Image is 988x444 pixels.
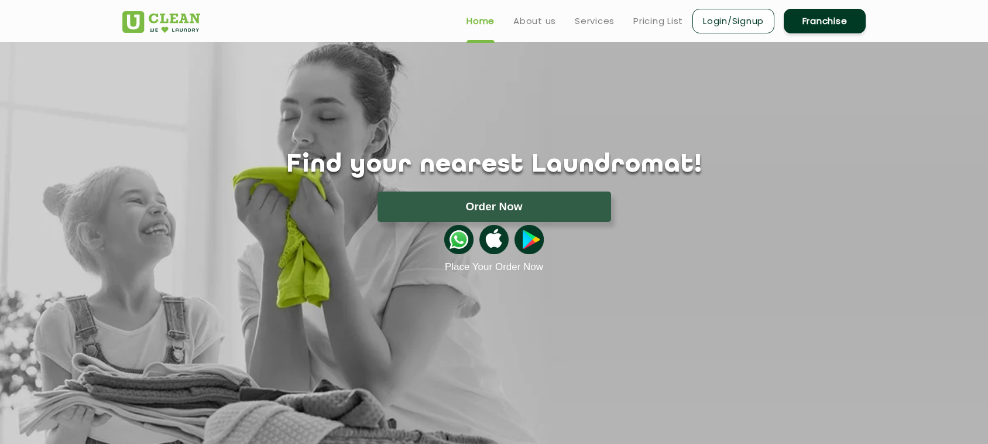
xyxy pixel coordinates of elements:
[466,14,495,28] a: Home
[513,14,556,28] a: About us
[633,14,683,28] a: Pricing List
[122,11,200,33] img: UClean Laundry and Dry Cleaning
[114,151,874,180] h1: Find your nearest Laundromat!
[444,225,474,254] img: whatsappicon.png
[514,225,544,254] img: playstoreicon.png
[575,14,615,28] a: Services
[445,261,543,273] a: Place Your Order Now
[784,9,866,33] a: Franchise
[692,9,774,33] a: Login/Signup
[479,225,509,254] img: apple-icon.png
[378,192,611,222] button: Order Now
